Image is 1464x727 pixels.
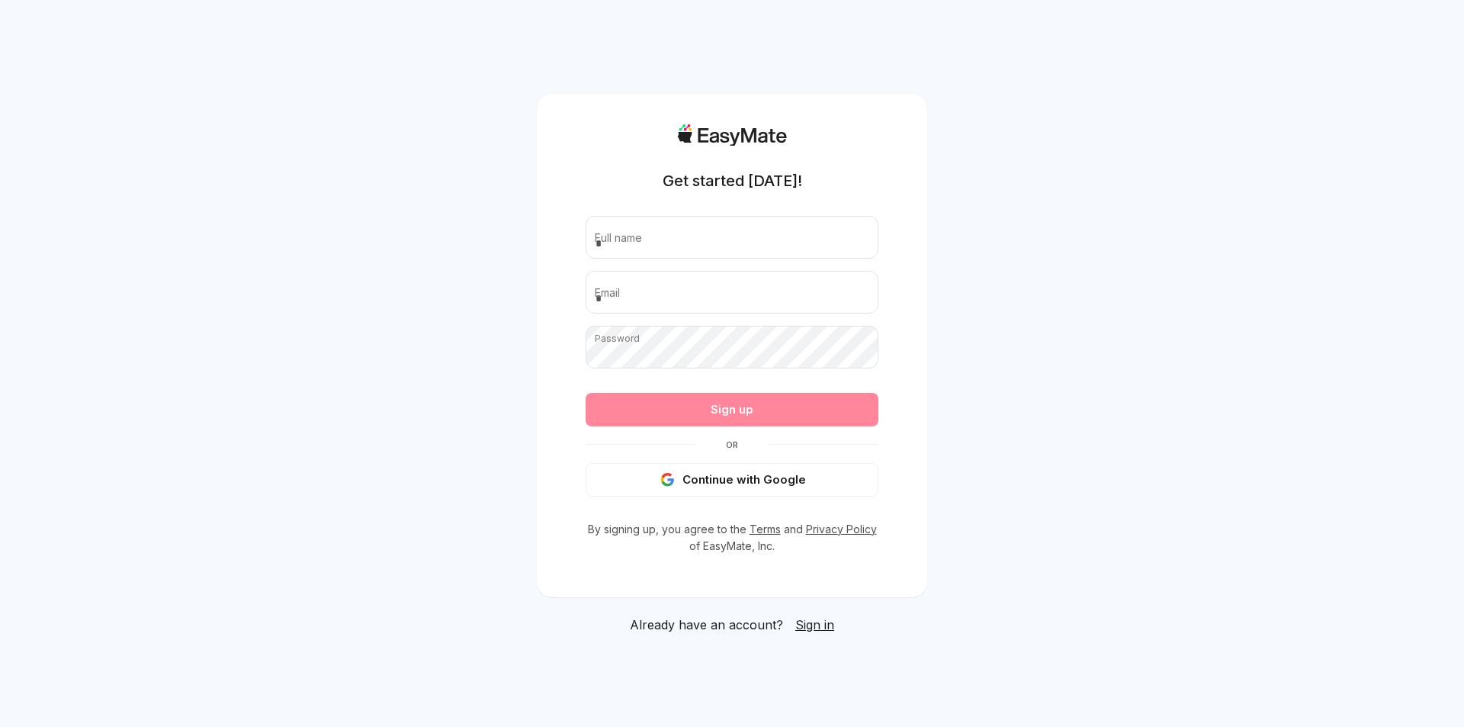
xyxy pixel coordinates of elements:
span: Already have an account? [630,616,783,634]
p: By signing up, you agree to the and of EasyMate, Inc. [586,521,878,555]
a: Sign in [795,616,834,634]
h1: Get started [DATE]! [663,170,802,191]
a: Terms [750,523,781,536]
span: Or [695,439,769,451]
span: Sign in [795,617,834,632]
a: Privacy Policy [806,523,877,536]
button: Continue with Google [586,463,878,497]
